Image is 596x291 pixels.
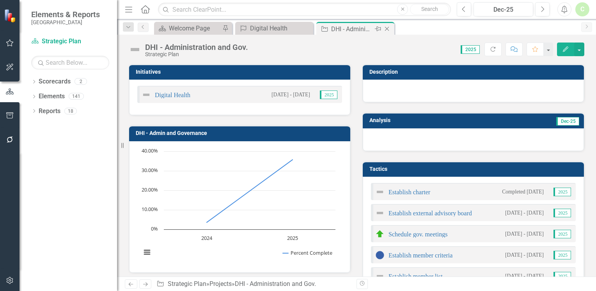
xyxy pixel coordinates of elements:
[320,90,337,99] span: 2025
[553,230,571,238] span: 2025
[155,92,190,98] a: Digital Health
[388,189,430,195] a: Establish charter
[142,206,158,213] text: 10.00%
[31,56,109,69] input: Search Below...
[369,166,580,172] h3: Tactics
[369,69,580,75] h3: Description
[136,130,346,136] h3: DHI - Admin and Governance
[553,188,571,196] span: 2025
[287,234,298,241] text: 2025
[474,2,533,16] button: Dec-25
[237,23,311,33] a: Digital Health
[556,117,579,126] span: Dec-25
[31,37,109,46] a: Strategic Plan
[137,147,342,264] div: Chart. Highcharts interactive chart.
[375,187,385,197] img: Not Defined
[142,247,153,258] button: View chart menu, Chart
[375,229,385,239] img: On Target
[553,272,571,280] span: 2025
[39,107,60,116] a: Reports
[461,45,480,54] span: 2025
[553,251,571,259] span: 2025
[69,93,84,100] div: 141
[505,251,544,259] small: [DATE] - [DATE]
[375,250,385,260] img: No Information
[271,91,310,98] small: [DATE] - [DATE]
[74,78,87,85] div: 2
[145,51,248,57] div: Strategic Plan
[39,77,71,86] a: Scorecards
[502,188,544,195] small: Completed [DATE]
[331,24,373,34] div: DHI - Administration and Gov.
[129,43,141,56] img: Not Defined
[201,234,213,241] text: 2024
[375,208,385,218] img: Not Defined
[505,209,544,216] small: [DATE] - [DATE]
[375,271,385,281] img: Not Defined
[151,225,158,232] text: 0%
[505,272,544,280] small: [DATE] - [DATE]
[142,90,151,99] img: Not Defined
[156,280,351,289] div: » »
[145,43,248,51] div: DHI - Administration and Gov.
[64,108,77,114] div: 18
[31,19,100,25] small: [GEOGRAPHIC_DATA]
[575,2,589,16] button: C
[31,10,100,19] span: Elements & Reports
[283,249,332,256] button: Show Percent Complete
[369,117,468,123] h3: Analysis
[235,280,316,287] div: DHI - Administration and Gov.
[250,23,311,33] div: Digital Health
[142,186,158,193] text: 20.00%
[156,23,220,33] a: Welcome Page
[137,147,339,264] svg: Interactive chart
[388,252,452,259] a: Establish member criteria
[168,280,206,287] a: Strategic Plan
[505,230,544,238] small: [DATE] - [DATE]
[209,280,232,287] a: Projects
[410,4,449,15] button: Search
[421,6,438,12] span: Search
[39,92,65,101] a: Elements
[169,23,220,33] div: Welcome Page
[388,231,447,238] a: Schedule gov. meetings
[553,209,571,217] span: 2025
[158,3,451,16] input: Search ClearPoint...
[4,9,18,23] img: ClearPoint Strategy
[142,147,158,154] text: 40.00%
[388,210,472,216] a: Establish external advisory board
[136,69,346,75] h3: Initiatives
[476,5,530,14] div: Dec-25
[142,167,158,174] text: 30.00%
[388,273,443,280] a: Establish member list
